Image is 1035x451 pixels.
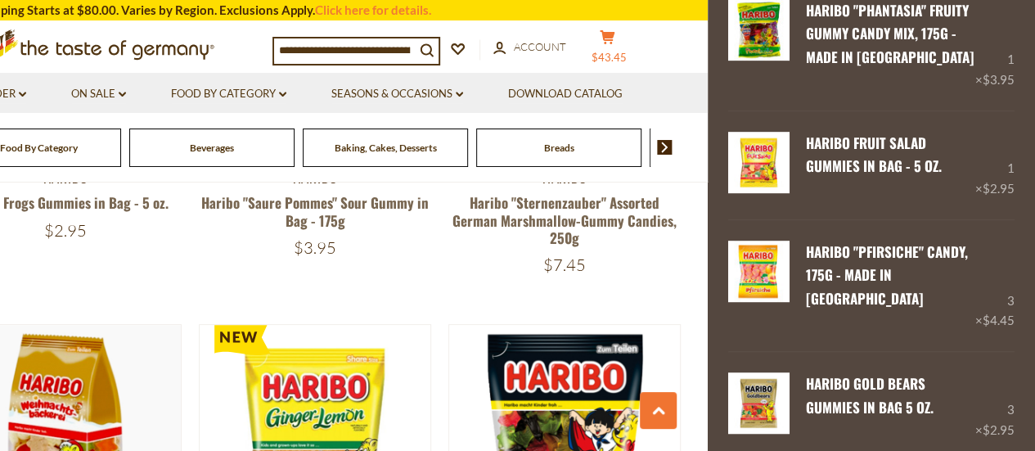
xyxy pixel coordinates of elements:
a: Breads [544,142,574,154]
a: Beverages [190,142,234,154]
img: Haribo Pfirsiche [728,241,790,302]
a: Haribo Gold Bears Gummies in Bag [728,372,790,440]
button: $43.45 [583,29,632,70]
a: Food By Category [171,85,286,103]
a: On Sale [71,85,126,103]
a: Haribo "Pfirsiche" Candy, 175g - Made in [GEOGRAPHIC_DATA] [806,241,968,309]
img: Haribo Gold Bears Gummies in Bag [728,372,790,434]
span: $2.95 [44,220,87,241]
img: Haribo Fruit Salad Gummies in Bag [728,132,790,193]
a: Click here for details. [315,2,431,17]
a: Seasons & Occasions [331,85,463,103]
a: Haribo Fruit Salad Gummies in Bag [728,132,790,199]
span: $7.45 [543,255,586,275]
div: 1 × [975,132,1015,199]
a: Haribo "Saure Pommes" Sour Gummy in Bag - 175g [201,192,429,230]
div: 3 × [975,372,1015,440]
span: $4.45 [983,313,1015,327]
a: Baking, Cakes, Desserts [335,142,437,154]
a: Download Catalog [508,85,623,103]
a: Haribo Fruit Salad Gummies in Bag - 5 oz. [806,133,942,176]
span: $2.95 [983,422,1015,437]
div: 3 × [975,241,1015,331]
a: Account [493,38,566,56]
span: $2.95 [983,181,1015,196]
a: Haribo Gold Bears Gummies in Bag 5 oz. [806,373,934,417]
span: Account [514,40,566,53]
img: next arrow [657,140,673,155]
a: Haribo Pfirsiche [728,241,790,331]
span: $3.95 [983,72,1015,87]
span: $43.45 [592,51,627,64]
a: Haribo "Sternenzauber" Assorted German Marshmallow-Gummy Candies, 250g [452,192,677,248]
span: $3.95 [294,237,336,258]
